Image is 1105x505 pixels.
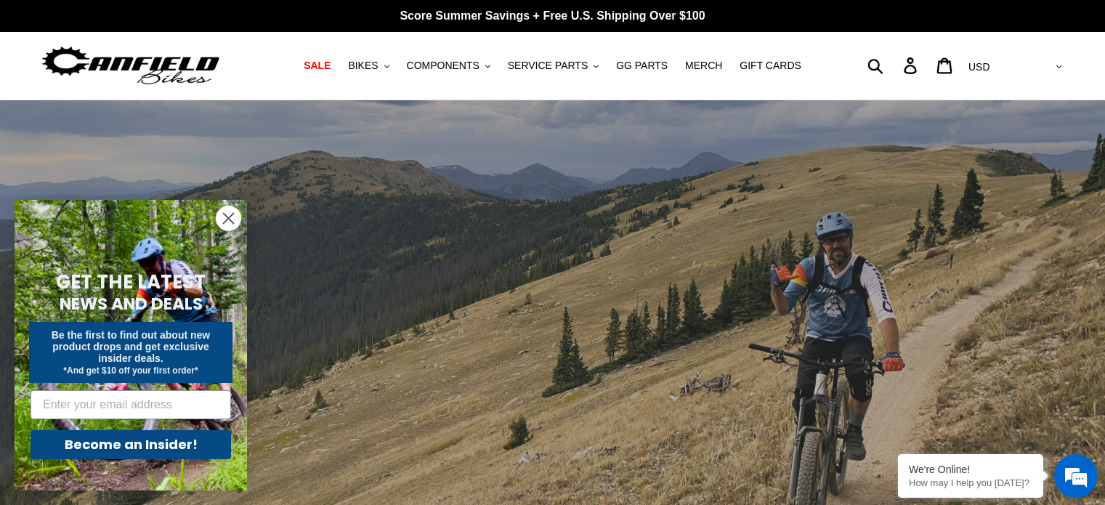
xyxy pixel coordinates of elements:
img: Canfield Bikes [40,43,222,89]
span: MERCH [685,60,722,72]
button: COMPONENTS [400,56,498,76]
input: Enter your email address [31,390,231,419]
span: SALE [304,60,331,72]
span: GET THE LATEST [56,269,206,295]
p: How may I help you today? [909,477,1032,488]
span: *And get $10 off your first order* [63,365,198,376]
button: SERVICE PARTS [501,56,606,76]
a: SALE [296,56,338,76]
button: Become an Insider! [31,430,231,459]
span: NEWS AND DEALS [60,292,203,315]
span: COMPONENTS [407,60,479,72]
div: We're Online! [909,464,1032,475]
span: GG PARTS [616,60,668,72]
input: Search [875,49,912,81]
span: Be the first to find out about new product drops and get exclusive insider deals. [52,329,211,364]
span: SERVICE PARTS [508,60,588,72]
span: BIKES [348,60,378,72]
button: BIKES [341,56,396,76]
a: GG PARTS [609,56,675,76]
a: GIFT CARDS [732,56,809,76]
a: MERCH [678,56,729,76]
button: Close dialog [216,206,241,231]
span: GIFT CARDS [740,60,801,72]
